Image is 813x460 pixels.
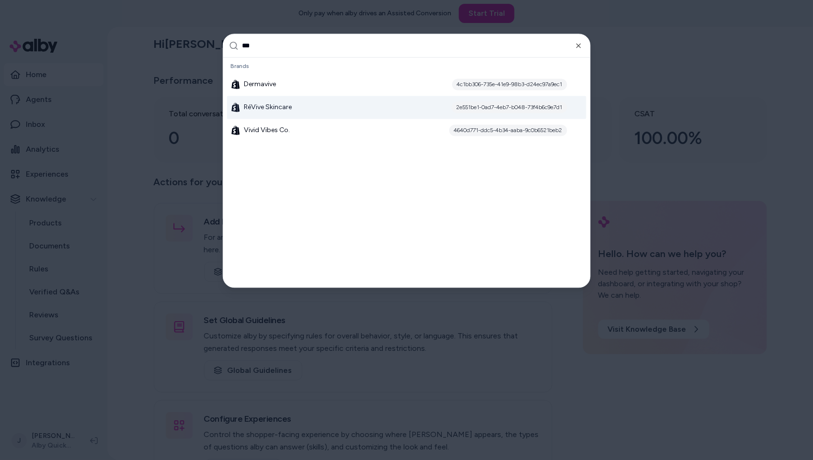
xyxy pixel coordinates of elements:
[449,125,567,136] div: 4640d771-ddc5-4b34-aaba-9c0b6521beb2
[452,102,567,113] div: 2e551be1-0ad7-4eb7-b048-73f4b6c9e7d1
[223,58,590,288] div: Suggestions
[452,79,567,90] div: 4c1bb306-735e-41e9-98b3-d24ec97a9ec1
[227,60,586,73] div: Brands
[244,126,290,135] span: Vivid Vibes Co.
[244,103,292,112] span: RéVive Skincare
[244,80,276,90] span: Dermavive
